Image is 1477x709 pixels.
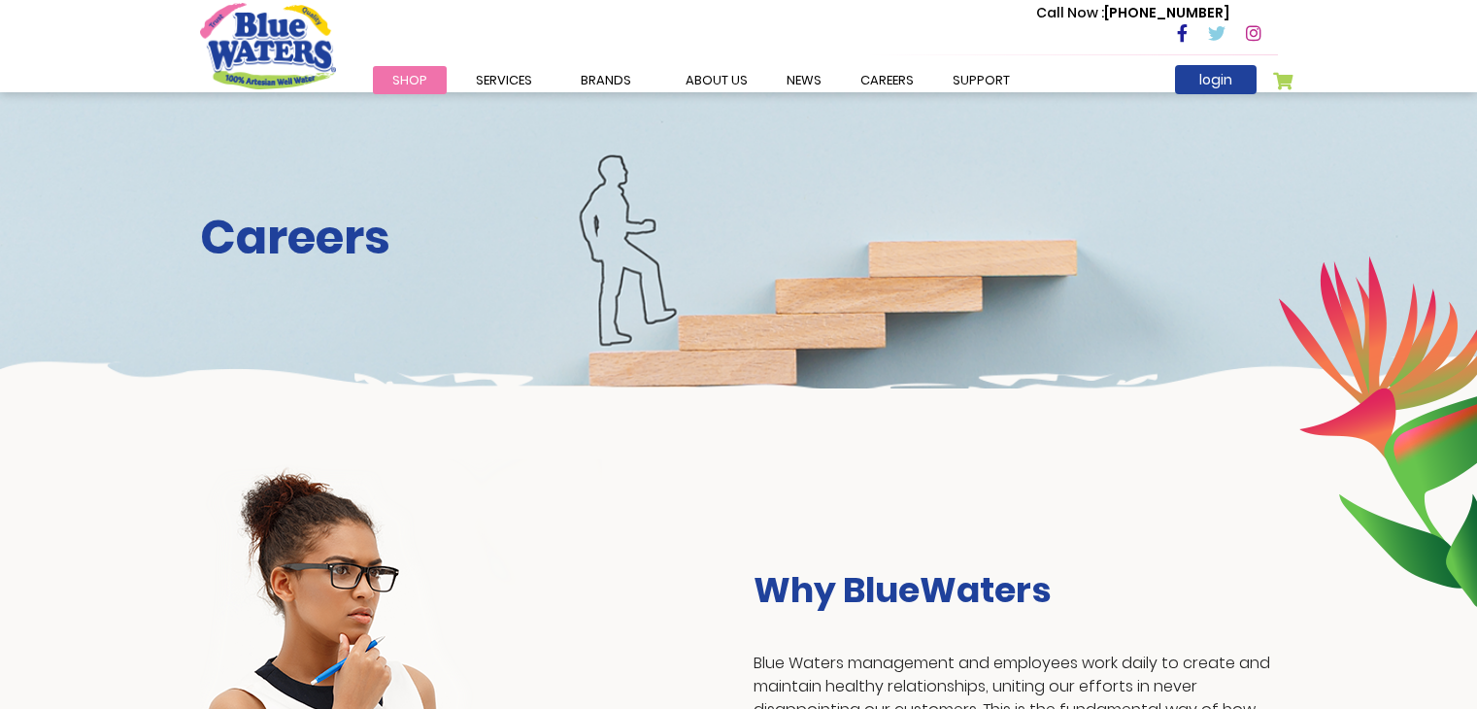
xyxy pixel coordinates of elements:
a: login [1175,65,1257,94]
a: about us [666,66,767,94]
span: Brands [581,71,631,89]
span: Shop [392,71,427,89]
span: Call Now : [1036,3,1104,22]
h2: Careers [200,210,1278,266]
h3: Why BlueWaters [754,569,1278,611]
a: support [933,66,1029,94]
span: Services [476,71,532,89]
a: careers [841,66,933,94]
img: career-intro-leaves.png [1278,255,1477,607]
a: store logo [200,3,336,88]
a: News [767,66,841,94]
p: [PHONE_NUMBER] [1036,3,1229,23]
